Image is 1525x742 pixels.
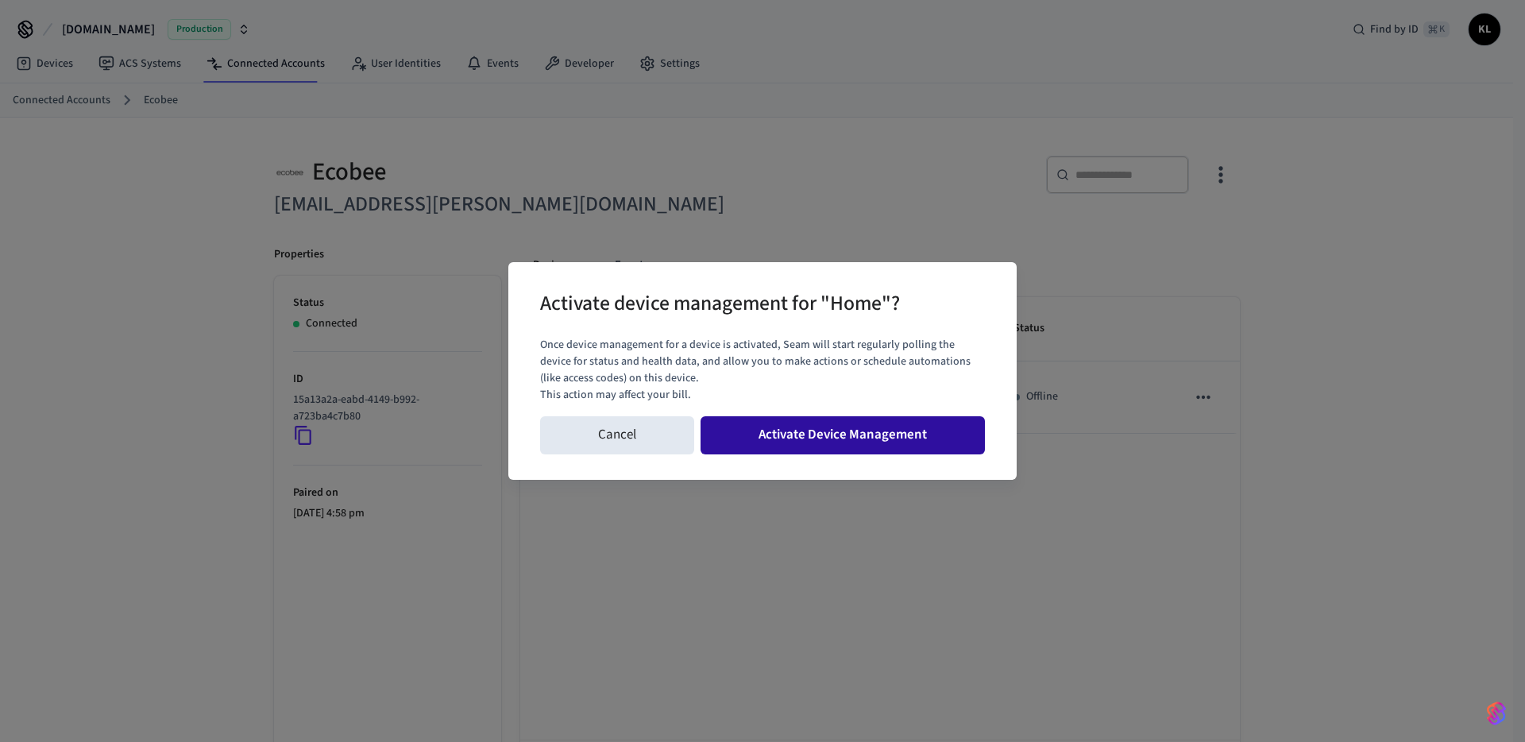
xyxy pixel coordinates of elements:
[540,416,694,454] button: Cancel
[540,337,985,387] p: Once device management for a device is activated, Seam will start regularly polling the device fo...
[701,416,985,454] button: Activate Device Management
[1487,701,1506,726] img: SeamLogoGradient.69752ec5.svg
[540,281,900,330] h2: Activate device management for "Home"?
[540,387,985,404] p: This action may affect your bill.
